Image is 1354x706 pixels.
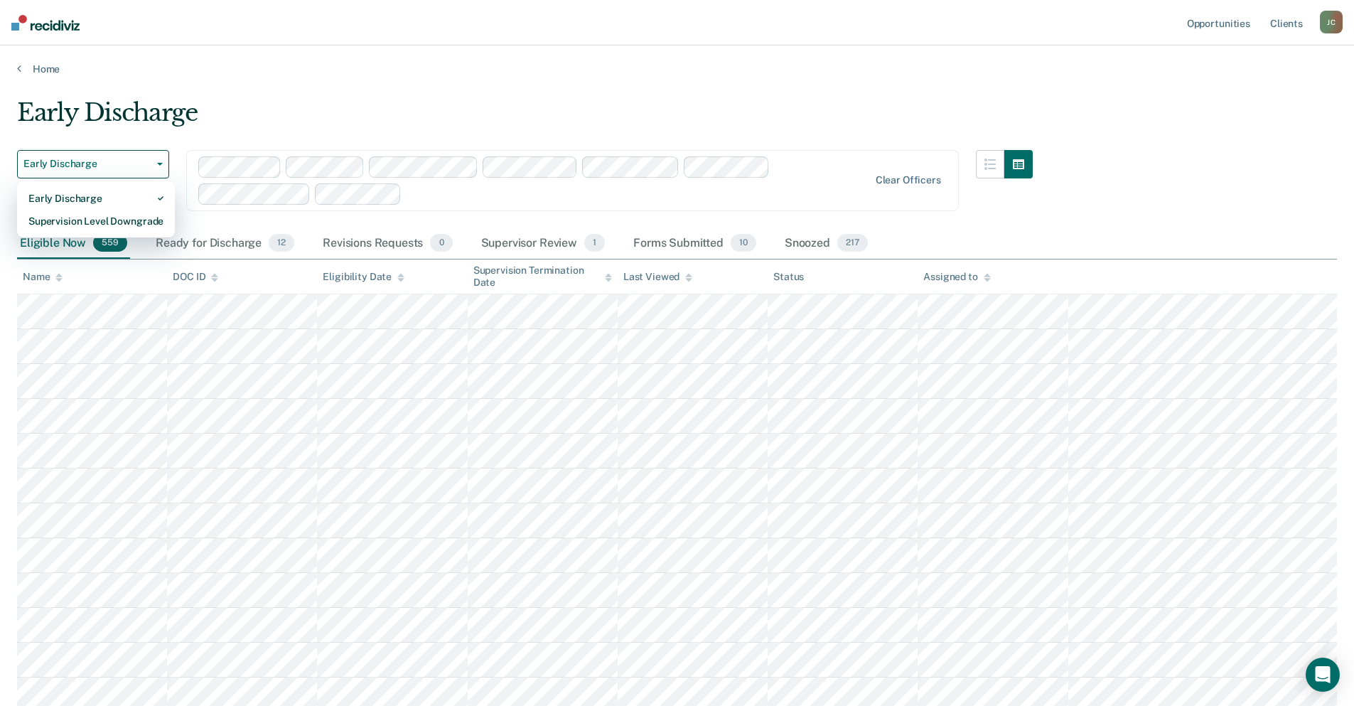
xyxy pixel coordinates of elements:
[623,271,692,283] div: Last Viewed
[17,63,1337,75] a: Home
[1320,11,1343,33] button: JC
[473,264,612,289] div: Supervision Termination Date
[17,150,169,178] button: Early Discharge
[93,234,127,252] span: 559
[630,228,759,260] div: Forms Submitted10
[876,174,941,186] div: Clear officers
[1320,11,1343,33] div: J C
[28,210,163,232] div: Supervision Level Downgrade
[837,234,868,252] span: 217
[430,234,452,252] span: 0
[11,15,80,31] img: Recidiviz
[478,228,608,260] div: Supervisor Review1
[28,187,163,210] div: Early Discharge
[323,271,404,283] div: Eligibility Date
[23,158,151,170] span: Early Discharge
[17,228,130,260] div: Eligible Now559
[23,271,63,283] div: Name
[17,98,1033,139] div: Early Discharge
[782,228,871,260] div: Snoozed217
[731,234,756,252] span: 10
[923,271,990,283] div: Assigned to
[320,228,455,260] div: Revisions Requests0
[153,228,297,260] div: Ready for Discharge12
[1306,658,1340,692] div: Open Intercom Messenger
[584,234,605,252] span: 1
[269,234,294,252] span: 12
[773,271,804,283] div: Status
[173,271,218,283] div: DOC ID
